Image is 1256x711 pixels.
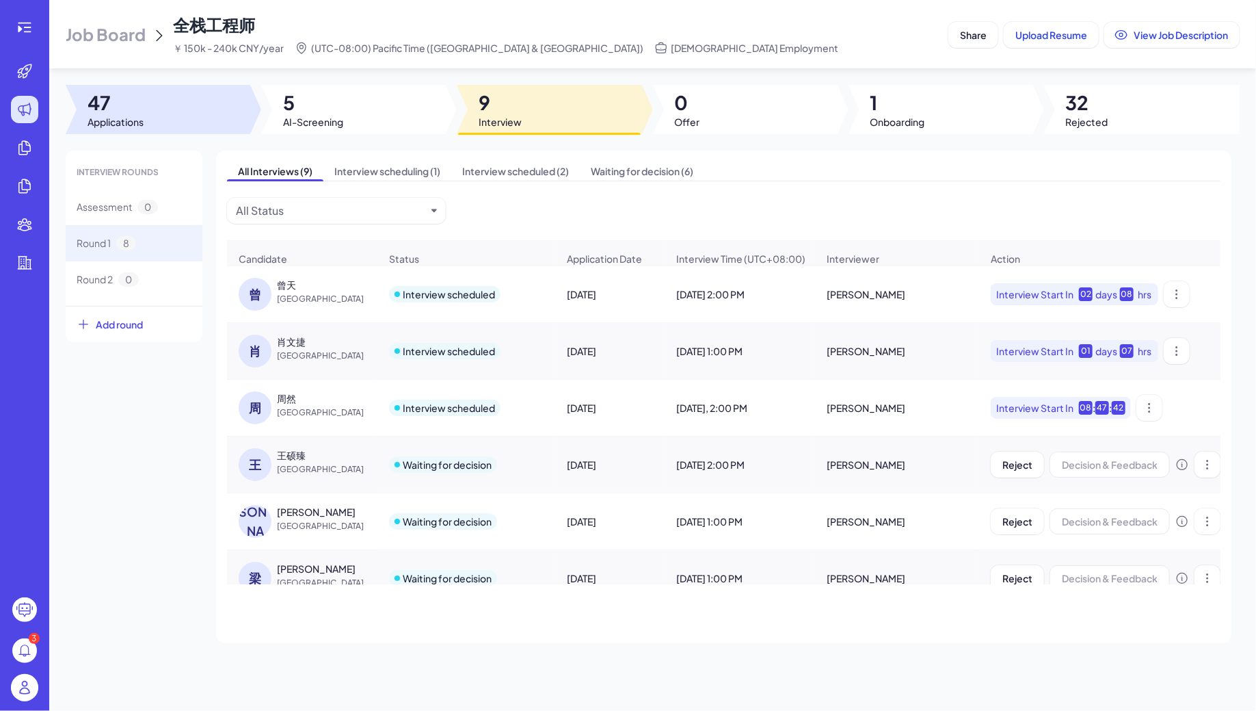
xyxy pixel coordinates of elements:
span: 0 [118,272,139,287]
div: 梁 [239,562,271,595]
button: Share [948,22,998,48]
span: Candidate [239,252,287,266]
span: Onboarding [870,115,925,129]
div: days [1095,287,1117,301]
span: [GEOGRAPHIC_DATA] [277,406,379,419]
span: Reject [1002,458,1032,471]
span: Application Date [567,252,642,266]
span: 32 [1066,90,1108,115]
div: 王 [239,448,271,481]
span: [GEOGRAPHIC_DATA] [277,576,379,590]
div: [DATE] [556,332,664,370]
span: 0 [137,200,158,214]
button: Add round [66,306,202,342]
span: [GEOGRAPHIC_DATA] [277,292,379,306]
span: 8 [116,236,136,250]
div: [PERSON_NAME] [816,332,978,370]
span: 全栈工程师 [173,14,255,35]
span: Add round [96,318,143,331]
div: [PERSON_NAME] [816,502,978,541]
div: [DATE] 1:00 PM [665,559,814,597]
span: Interview Time (UTC+08:00) [676,252,805,266]
div: [PERSON_NAME] [816,559,978,597]
span: Applications [88,115,144,129]
span: Action [991,252,1020,266]
span: 1 [870,90,925,115]
div: Waiting for decision [403,458,492,471]
span: 47 [88,90,144,115]
div: [PERSON_NAME] [816,275,978,313]
div: 肖 [239,335,271,367]
button: Upload Resume [1004,22,1099,48]
span: Interview [479,115,522,129]
img: user_logo.png [11,674,38,701]
div: Waiting for decision [403,515,492,528]
div: [DATE] [556,389,664,427]
div: Interview scheduled [403,344,495,358]
span: [GEOGRAPHIC_DATA] [277,519,379,533]
button: Reject [991,565,1044,591]
div: 肖文捷 [277,335,306,348]
div: 47 [1095,401,1109,415]
div: [DATE] 1:00 PM [665,332,814,370]
div: Waiting for decision [403,571,492,585]
span: Status [389,252,419,266]
span: Interview Start In [996,401,1073,415]
div: : [1109,401,1112,415]
span: Interview scheduled (2) [451,161,580,181]
div: 梁林 [277,562,356,576]
span: All Interviews (9) [227,161,323,181]
div: 42 [1112,401,1125,415]
span: Interview scheduling (1) [323,161,451,181]
span: Job Board [66,23,146,45]
div: [PERSON_NAME] [816,389,978,427]
button: Reject [991,452,1044,478]
div: days [1095,344,1117,358]
div: [DATE] 2:00 PM [665,275,814,313]
span: Interview Start In [996,344,1073,358]
div: 08 [1120,287,1134,301]
span: Round 2 [77,272,113,287]
div: [DATE] 2:00 PM [665,445,814,484]
div: 01 [1079,344,1093,358]
div: 曾 [239,278,271,311]
div: 王硕臻 [277,448,306,462]
div: 曾天 [277,278,296,292]
div: 周然 [277,391,296,405]
div: INTERVIEW ROUNDS [66,156,202,189]
span: Reject [1002,572,1032,584]
span: [GEOGRAPHIC_DATA] [277,463,379,476]
button: View Job Description [1104,22,1240,48]
div: [DATE] [556,275,664,313]
div: 02 [1079,287,1093,301]
span: Rejected [1066,115,1108,129]
div: : [1093,401,1095,415]
div: [PERSON_NAME] [816,445,978,484]
span: 5 [283,90,343,115]
div: [PERSON_NAME] [239,505,271,538]
div: 3 [29,633,40,644]
div: hrs [1136,344,1153,358]
div: [DATE] [556,502,664,541]
div: 07 [1120,344,1134,358]
div: [DATE] 1:00 PM [665,502,814,541]
span: View Job Description [1134,29,1228,41]
div: 08 [1079,401,1093,415]
span: Offer [675,115,700,129]
div: Interview scheduled [403,287,495,301]
div: Interview scheduled [403,401,495,415]
span: 9 [479,90,522,115]
div: [DATE] [556,445,664,484]
span: AI-Screening [283,115,343,129]
span: 0 [675,90,700,115]
span: (UTC-08:00) Pacific Time ([GEOGRAPHIC_DATA] & [GEOGRAPHIC_DATA]) [311,41,643,55]
div: 李炯 [277,505,356,519]
div: [DATE] [556,559,664,597]
div: All Status [236,203,284,219]
span: Share [960,29,987,41]
span: Upload Resume [1015,29,1087,41]
span: Interview Start In [996,287,1073,301]
span: ￥ 150k - 240k CNY/year [173,41,284,55]
div: 周 [239,391,271,424]
span: [GEOGRAPHIC_DATA] [277,349,379,363]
